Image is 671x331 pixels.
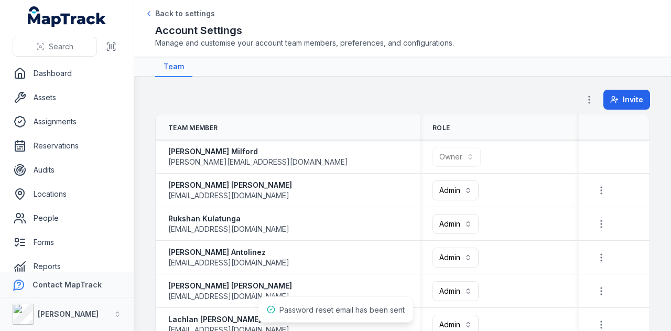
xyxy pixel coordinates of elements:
a: Team [155,57,192,77]
strong: Rukshan Kulatunga [168,213,289,224]
span: Search [49,41,73,52]
a: MapTrack [28,6,106,27]
a: Back to settings [145,8,215,19]
a: Locations [8,184,125,205]
span: [EMAIL_ADDRESS][DOMAIN_NAME] [168,291,289,302]
span: Invite [623,94,643,105]
span: Back to settings [155,8,215,19]
a: Audits [8,159,125,180]
strong: Lachlan [PERSON_NAME] [168,314,289,325]
span: Team Member [168,124,218,132]
button: Search [13,37,97,57]
span: Role [432,124,450,132]
span: [EMAIL_ADDRESS][DOMAIN_NAME] [168,258,289,268]
strong: [PERSON_NAME] [PERSON_NAME] [168,281,292,291]
a: People [8,208,125,229]
button: Admin [432,248,479,268]
strong: [PERSON_NAME] Milford [168,146,348,157]
strong: [PERSON_NAME] [38,309,99,318]
a: Reports [8,256,125,277]
button: Admin [432,214,479,234]
a: Assets [8,87,125,108]
span: [EMAIL_ADDRESS][DOMAIN_NAME] [168,190,289,201]
a: Assignments [8,111,125,132]
button: Invite [603,90,650,110]
span: Password reset email has been sent [279,305,405,314]
button: Admin [432,281,479,301]
span: [EMAIL_ADDRESS][DOMAIN_NAME] [168,224,289,234]
a: Reservations [8,135,125,156]
strong: Contact MapTrack [33,280,102,289]
strong: [PERSON_NAME] Antolinez [168,247,289,258]
a: Forms [8,232,125,253]
button: Admin [432,180,479,200]
strong: [PERSON_NAME] [PERSON_NAME] [168,180,292,190]
span: [PERSON_NAME][EMAIL_ADDRESS][DOMAIN_NAME] [168,157,348,167]
span: Manage and customise your account team members, preferences, and configurations. [155,38,650,48]
h2: Account Settings [155,23,650,38]
a: Dashboard [8,63,125,84]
